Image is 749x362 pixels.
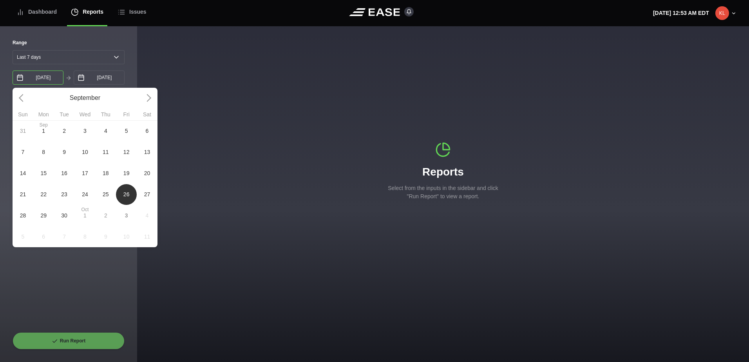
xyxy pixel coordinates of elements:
[74,71,125,85] input: mm/dd/yyyy
[61,169,67,177] span: 16
[103,190,109,199] span: 25
[20,190,26,199] span: 21
[83,127,87,135] span: 3
[83,212,87,220] span: 1
[13,112,33,117] span: Sun
[61,190,67,199] span: 23
[75,207,96,212] span: Oct
[13,71,63,85] input: mm/dd/yyyy
[42,127,45,135] span: 1
[20,169,26,177] span: 14
[715,6,729,20] img: 8d9eb65ae2cfb5286abbcbdb12c50e97
[653,9,709,17] p: [DATE] 12:53 AM EDT
[103,148,109,156] span: 11
[144,169,150,177] span: 20
[82,190,88,199] span: 24
[40,169,47,177] span: 15
[384,164,502,180] h1: Reports
[61,212,67,220] span: 30
[63,148,66,156] span: 9
[125,127,128,135] span: 5
[144,190,150,199] span: 27
[20,127,26,135] span: 31
[123,169,130,177] span: 19
[123,148,130,156] span: 12
[146,127,149,135] span: 6
[82,148,88,156] span: 10
[82,169,88,177] span: 17
[116,112,137,117] span: Fri
[144,148,150,156] span: 13
[384,184,502,201] p: Select from the inputs in the sidebar and click "Run Report" to view a report.
[125,212,128,220] span: 3
[33,93,137,103] span: September
[137,112,157,117] span: Sat
[40,212,47,220] span: 29
[40,190,47,199] span: 22
[384,142,502,201] div: Reports
[13,39,125,46] label: Range
[42,148,45,156] span: 8
[103,169,109,177] span: 18
[33,112,54,117] span: Mon
[104,127,107,135] span: 4
[95,112,116,117] span: Thu
[20,212,26,220] span: 28
[33,123,54,127] span: Sep
[63,127,66,135] span: 2
[54,112,75,117] span: Tue
[104,212,107,220] span: 2
[22,148,25,156] span: 7
[75,112,96,117] span: Wed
